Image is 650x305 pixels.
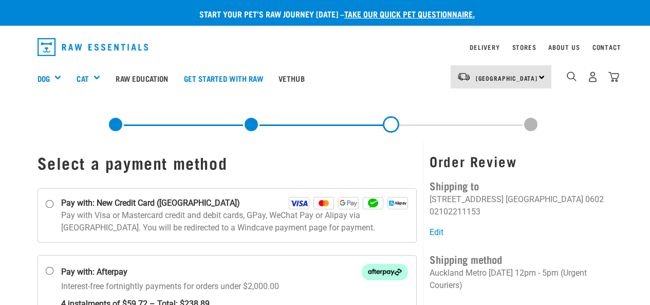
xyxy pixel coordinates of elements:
[470,45,499,49] a: Delivery
[430,153,612,169] h3: Order Review
[387,197,408,209] img: Alipay
[430,207,480,217] li: 02102211153
[430,177,612,193] h4: Shipping to
[29,34,621,60] nav: dropdown navigation
[430,194,504,204] li: [STREET_ADDRESS]
[38,38,148,56] img: Raw Essentials Logo
[45,266,53,275] input: Pay with: Afterpay Afterpay Interest-free fortnightly payments for orders under $2,000.00 4 insta...
[430,267,612,292] p: Auckland Metro [DATE] 12pm - 5pm (Urgent Couriers)
[61,209,408,234] p: Pay with Visa or Mastercard credit and debit cards, GPay, WeChat Pay or Alipay via [GEOGRAPHIC_DA...
[61,197,240,209] strong: Pay with: New Credit Card ([GEOGRAPHIC_DATA])
[77,73,88,84] a: Cat
[587,71,598,82] img: user.png
[38,153,417,172] h1: Select a payment method
[61,266,127,278] strong: Pay with: Afterpay
[430,251,612,267] h4: Shipping method
[457,72,471,81] img: van-moving.png
[476,76,538,80] span: [GEOGRAPHIC_DATA]
[313,197,334,209] img: Mastercard
[512,45,536,49] a: Stores
[38,73,50,84] a: Dog
[45,200,53,208] input: Pay with: New Credit Card ([GEOGRAPHIC_DATA]) Visa Mastercard GPay WeChat Alipay Pay with Visa or...
[567,71,577,81] img: home-icon-1@2x.png
[430,227,443,237] a: Edit
[608,71,619,82] img: home-icon@2x.png
[338,197,359,209] img: GPay
[363,197,383,209] img: WeChat
[108,58,176,99] a: Raw Education
[362,264,408,280] img: Afterpay
[548,45,580,49] a: About Us
[289,197,309,209] img: Visa
[271,58,312,99] a: Vethub
[592,45,621,49] a: Contact
[176,58,271,99] a: Get started with Raw
[506,194,604,204] li: [GEOGRAPHIC_DATA] 0602
[344,11,475,16] a: take our quick pet questionnaire.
